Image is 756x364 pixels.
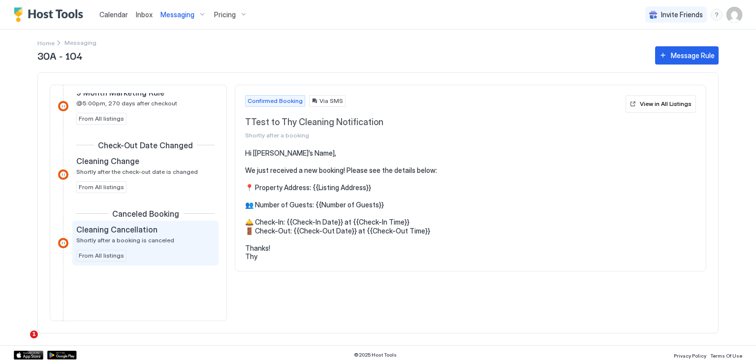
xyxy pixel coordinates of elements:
span: Privacy Policy [674,353,706,359]
span: Confirmed Booking [248,97,303,105]
a: Inbox [136,9,153,20]
span: Via SMS [319,97,343,105]
a: Host Tools Logo [14,7,88,22]
div: View in All Listings [640,99,692,108]
span: Canceled Booking [112,209,179,219]
span: @5:00pm, 270 days after checkout [76,99,177,107]
div: Breadcrumb [37,37,55,48]
span: Shortly after a booking [245,132,622,139]
span: Invite Friends [661,10,703,19]
span: 30A - 104 [37,48,645,63]
pre: Hi [[PERSON_NAME]’s Name], We just received a new booking! Please see the details below: 📍 Proper... [245,149,696,261]
a: Privacy Policy [674,350,706,360]
span: Pricing [214,10,236,19]
span: Check-Out Date Changed [98,140,193,150]
span: From All listings [79,251,124,260]
span: Calendar [99,10,128,19]
div: User profile [726,7,742,23]
span: Terms Of Use [710,353,742,359]
a: App Store [14,351,43,360]
a: Terms Of Use [710,350,742,360]
div: Message Rule [671,50,715,61]
span: Messaging [160,10,194,19]
button: Message Rule [655,46,719,65]
span: Cleaning Cancellation [76,225,157,234]
span: From All listings [79,183,124,192]
span: Cleaning Change [76,156,139,166]
button: View in All Listings [626,95,696,113]
a: Home [37,37,55,48]
span: Breadcrumb [64,39,96,46]
iframe: Intercom live chat [10,331,33,354]
span: Home [37,39,55,47]
span: 1 [30,331,38,338]
a: Google Play Store [47,351,77,360]
span: Shortly after a booking is canceled [76,236,174,244]
span: TTest to Thy Cleaning Notification [245,117,622,128]
span: Shortly after the check-out date is changed [76,168,198,175]
a: Calendar [99,9,128,20]
span: © 2025 Host Tools [354,352,397,358]
span: Inbox [136,10,153,19]
span: From All listings [79,114,124,123]
div: menu [711,9,723,21]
